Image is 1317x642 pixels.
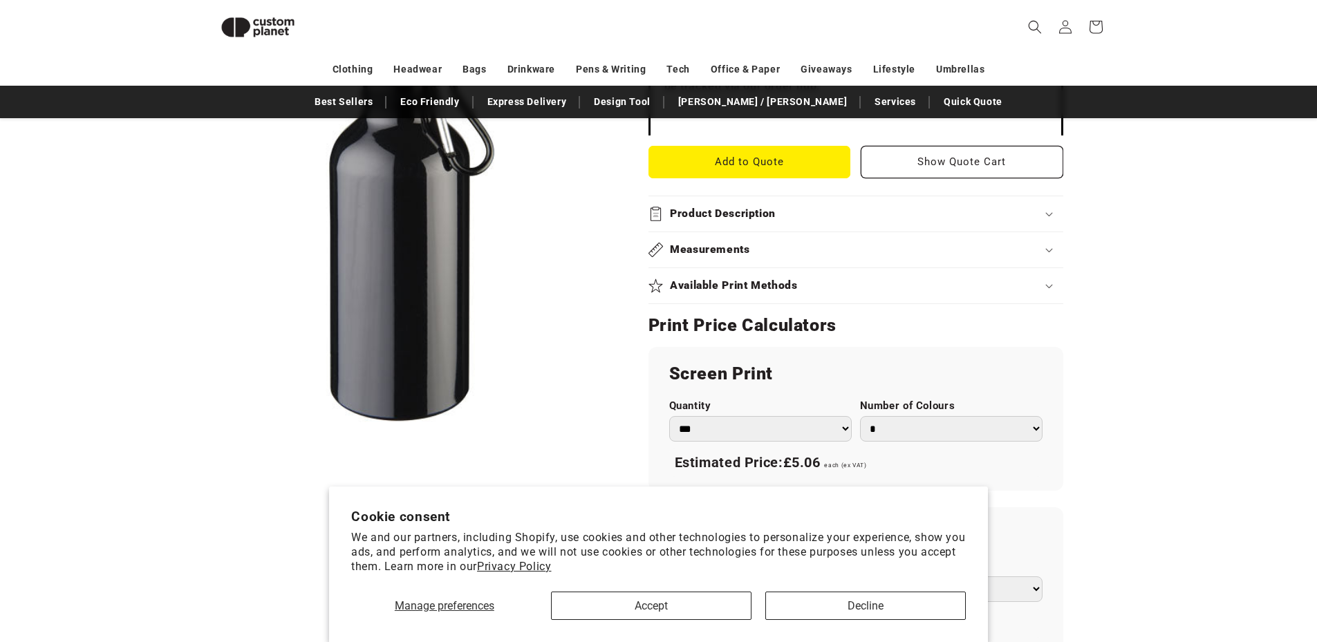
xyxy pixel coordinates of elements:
[711,57,780,82] a: Office & Paper
[648,146,851,178] button: Add to Quote
[507,57,555,82] a: Drinkware
[351,509,966,525] h2: Cookie consent
[670,207,776,221] h2: Product Description
[576,57,646,82] a: Pens & Writing
[936,57,984,82] a: Umbrellas
[765,592,966,620] button: Decline
[463,57,486,82] a: Bags
[666,57,689,82] a: Tech
[670,278,798,293] h2: Available Print Methods
[648,314,1063,337] h2: Print Price Calculators
[1020,12,1050,42] summary: Search
[648,232,1063,267] summary: Measurements
[824,462,866,469] span: each (ex VAT)
[209,6,306,49] img: Custom Planet
[480,90,574,114] a: Express Delivery
[669,399,852,413] label: Quantity
[308,90,380,114] a: Best Sellers
[860,399,1043,413] label: Number of Colours
[671,90,854,114] a: [PERSON_NAME] / [PERSON_NAME]
[861,146,1063,178] button: Show Quote Cart
[333,57,373,82] a: Clothing
[783,454,821,471] span: £5.06
[351,531,966,574] p: We and our partners, including Shopify, use cookies and other technologies to personalize your ex...
[477,560,551,573] a: Privacy Policy
[937,90,1009,114] a: Quick Quote
[669,363,1043,385] h2: Screen Print
[395,599,494,612] span: Manage preferences
[393,90,466,114] a: Eco Friendly
[873,57,915,82] a: Lifestyle
[351,592,537,620] button: Manage preferences
[551,592,751,620] button: Accept
[801,57,852,82] a: Giveaways
[1086,493,1317,642] iframe: Chat Widget
[648,196,1063,232] summary: Product Description
[669,449,1043,478] div: Estimated Price:
[393,57,442,82] a: Headwear
[868,90,923,114] a: Services
[648,268,1063,303] summary: Available Print Methods
[587,90,657,114] a: Design Tool
[670,243,750,257] h2: Measurements
[209,21,614,425] media-gallery: Gallery Viewer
